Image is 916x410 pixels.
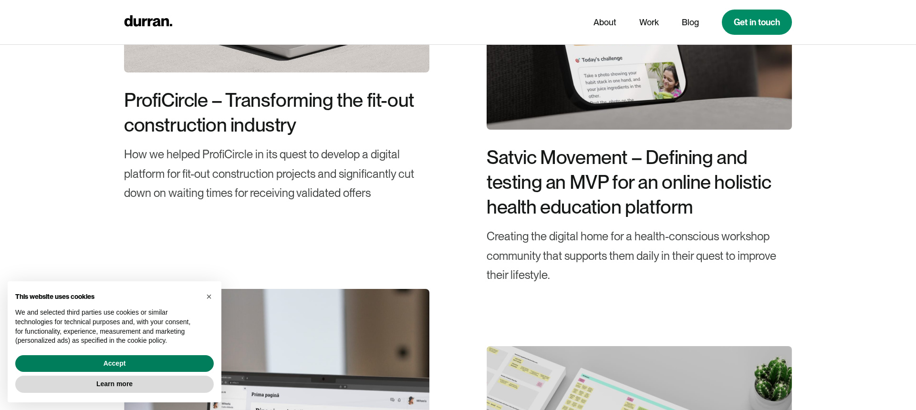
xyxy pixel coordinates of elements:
[124,145,429,203] div: How we helped ProfiCircle in its quest to develop a digital platform for fit-out construction pro...
[15,376,214,393] button: Learn more
[201,289,217,304] button: Close this notice
[487,227,792,285] div: Creating the digital home for a health-conscious workshop community that supports them daily in t...
[487,145,792,219] div: Satvic Movement – Defining and testing an MVP for an online holistic health education platform
[593,13,616,31] a: About
[15,355,214,372] button: Accept
[722,10,792,35] a: Get in touch
[639,13,659,31] a: Work
[124,88,429,137] div: ProfiCircle – Transforming the fit-out construction industry
[15,293,198,301] h2: This website uses cookies
[124,13,172,31] a: home
[682,13,699,31] a: Blog
[206,291,212,302] span: ×
[15,308,198,345] p: We and selected third parties use cookies or similar technologies for technical purposes and, wit...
